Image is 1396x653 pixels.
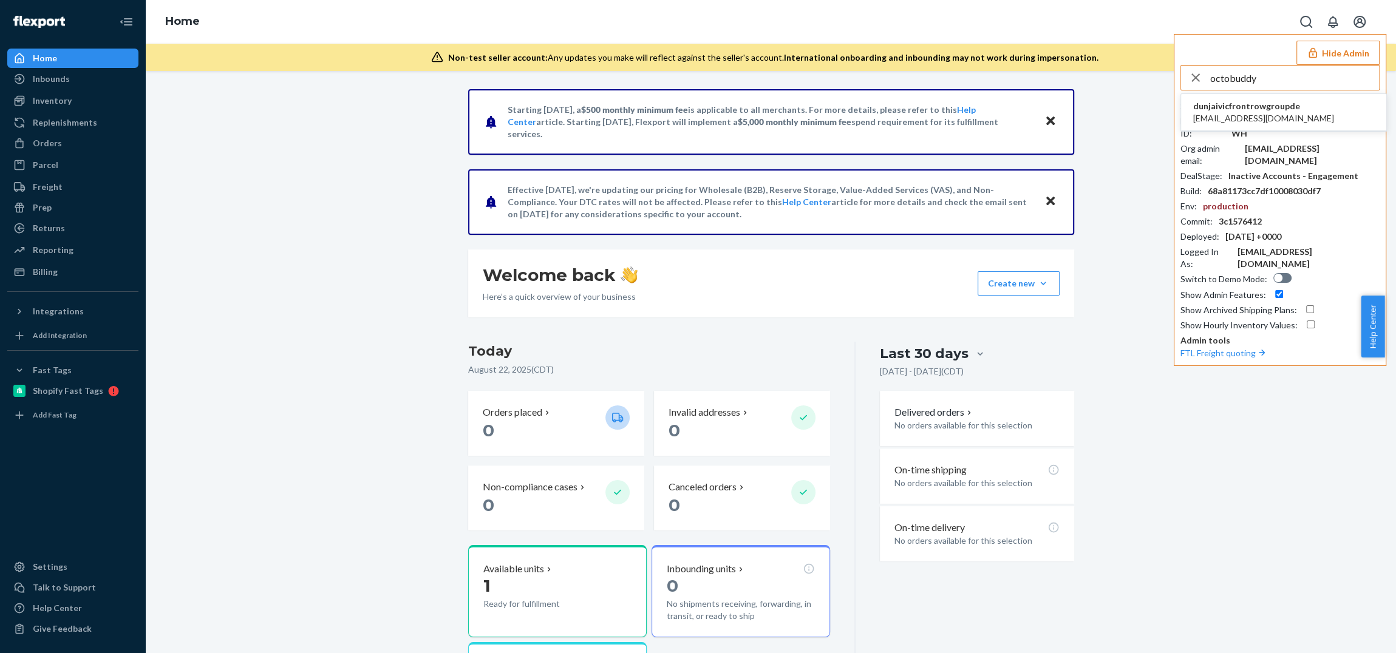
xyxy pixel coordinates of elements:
[1321,10,1345,34] button: Open notifications
[667,598,815,622] p: No shipments receiving, forwarding, in transit, or ready to ship
[468,545,647,637] button: Available units1Ready for fulfillment
[165,15,200,28] a: Home
[1238,246,1380,270] div: [EMAIL_ADDRESS][DOMAIN_NAME]
[7,578,138,597] button: Talk to Support
[1193,112,1334,124] span: [EMAIL_ADDRESS][DOMAIN_NAME]
[448,52,548,63] span: Non-test seller account:
[1180,304,1297,316] div: Show Archived Shipping Plans :
[483,480,577,494] p: Non-compliance cases
[7,113,138,132] a: Replenishments
[667,575,678,596] span: 0
[880,344,969,363] div: Last 30 days
[7,326,138,345] a: Add Integration
[33,581,96,594] div: Talk to Support
[7,405,138,425] a: Add Fast Tag
[33,95,72,107] div: Inventory
[1043,113,1058,130] button: Close
[1043,193,1058,211] button: Close
[33,73,70,85] div: Inbounds
[1180,185,1202,197] div: Build :
[669,420,680,441] span: 0
[7,360,138,380] button: Fast Tags
[468,364,831,376] p: August 22, 2025 ( CDT )
[114,10,138,34] button: Close Navigation
[894,405,974,419] button: Delivered orders
[7,240,138,260] a: Reporting
[7,155,138,175] a: Parcel
[1180,334,1380,347] p: Admin tools
[33,623,92,635] div: Give Feedback
[13,16,65,28] img: Flexport logo
[7,198,138,217] a: Prep
[894,535,1059,547] p: No orders available for this selection
[1180,289,1266,301] div: Show Admin Features :
[7,177,138,197] a: Freight
[33,159,58,171] div: Parcel
[894,463,967,477] p: On-time shipping
[654,391,830,456] button: Invalid addresses 0
[7,69,138,89] a: Inbounds
[978,271,1060,296] button: Create new
[483,264,638,286] h1: Welcome back
[654,465,830,530] button: Canceled orders 0
[483,291,638,303] p: Here’s a quick overview of your business
[33,201,52,214] div: Prep
[7,619,138,638] button: Give Feedback
[1361,296,1384,357] button: Help Center
[669,480,737,494] p: Canceled orders
[7,134,138,153] a: Orders
[33,137,62,149] div: Orders
[7,598,138,618] a: Help Center
[1180,215,1213,228] div: Commit :
[1296,41,1380,65] button: Hide Admin
[26,8,69,19] span: Support
[1180,273,1267,285] div: Switch to Demo Mode :
[7,557,138,577] a: Settings
[508,184,1033,220] p: Effective [DATE], we're updating our pricing for Wholesale (B2B), Reserve Storage, Value-Added Se...
[1180,319,1298,331] div: Show Hourly Inventory Values :
[669,405,740,419] p: Invalid addresses
[1180,143,1239,167] div: Org admin email :
[33,305,84,317] div: Integrations
[33,244,73,256] div: Reporting
[1208,185,1321,197] div: 68a81173cc7df10008030df7
[33,222,65,234] div: Returns
[33,602,82,614] div: Help Center
[33,385,103,397] div: Shopify Fast Tags
[1180,246,1231,270] div: Logged In As :
[1203,200,1248,212] div: production
[1245,143,1380,167] div: [EMAIL_ADDRESS][DOMAIN_NAME]
[33,266,58,278] div: Billing
[483,405,542,419] p: Orders placed
[468,465,644,530] button: Non-compliance cases 0
[894,477,1059,489] p: No orders available for this selection
[738,117,851,127] span: $5,000 monthly minimum fee
[483,598,596,610] p: Ready for fulfillment
[894,521,965,535] p: On-time delivery
[483,420,494,441] span: 0
[33,181,63,193] div: Freight
[33,117,97,129] div: Replenishments
[621,266,638,283] img: hand-wave emoji
[448,52,1098,64] div: Any updates you make will reflect against the seller's account.
[581,104,688,115] span: $500 monthly minimum fee
[782,197,831,207] a: Help Center
[7,381,138,401] a: Shopify Fast Tags
[880,365,964,377] p: [DATE] - [DATE] ( CDT )
[894,419,1059,431] p: No orders available for this selection
[1193,100,1334,112] span: dunjaivicfrontrowgroupde
[33,364,72,376] div: Fast Tags
[483,562,544,576] p: Available units
[7,49,138,68] a: Home
[1180,231,1219,243] div: Deployed :
[7,262,138,282] a: Billing
[483,575,491,596] span: 1
[1347,10,1372,34] button: Open account menu
[33,561,67,573] div: Settings
[667,562,736,576] p: Inbounding units
[7,218,138,238] a: Returns
[33,52,57,64] div: Home
[669,495,680,515] span: 0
